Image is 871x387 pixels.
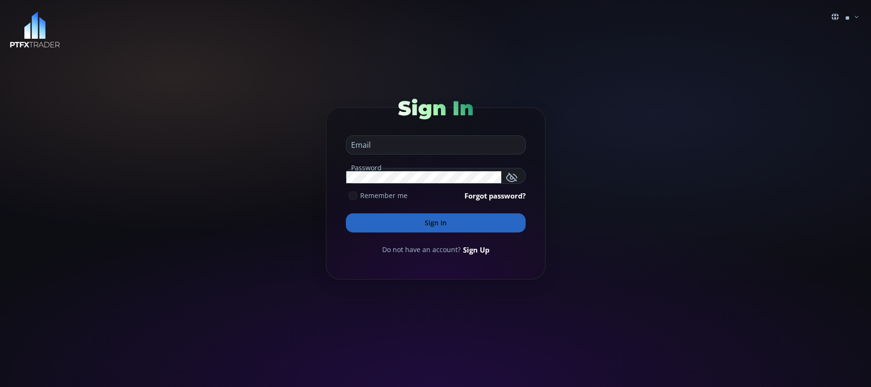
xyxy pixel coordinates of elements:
[346,244,526,255] div: Do not have an account?
[463,244,489,255] a: Sign Up
[346,213,526,232] button: Sign In
[398,96,474,121] span: Sign In
[10,11,60,48] img: LOGO
[360,190,408,200] span: Remember me
[464,190,526,201] a: Forgot password?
